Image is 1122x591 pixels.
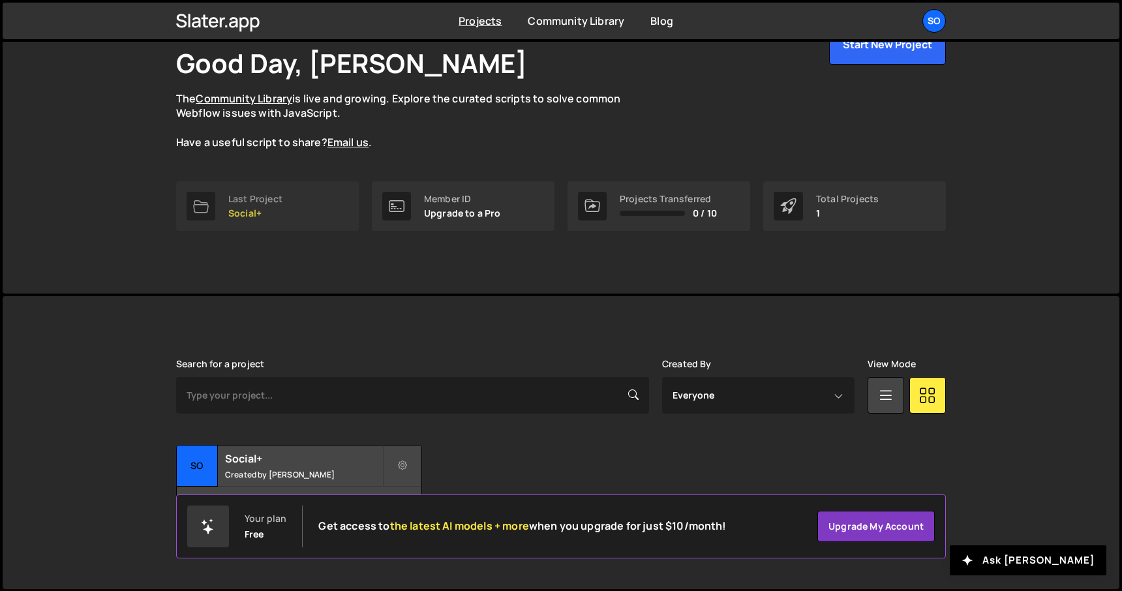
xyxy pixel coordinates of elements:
[177,487,421,526] div: 43 pages, last updated by [PERSON_NAME] [DATE]
[650,14,673,28] a: Blog
[245,513,286,524] div: Your plan
[459,14,502,28] a: Projects
[816,194,879,204] div: Total Projects
[228,208,282,219] p: Social+
[228,194,282,204] div: Last Project
[318,520,726,532] h2: Get access to when you upgrade for just $10/month!
[620,194,717,204] div: Projects Transferred
[225,451,382,466] h2: Social+
[176,445,422,526] a: So Social+ Created by [PERSON_NAME] 43 pages, last updated by [PERSON_NAME] [DATE]
[829,24,946,65] button: Start New Project
[225,469,382,480] small: Created by [PERSON_NAME]
[327,135,369,149] a: Email us
[868,359,916,369] label: View Mode
[950,545,1106,575] button: Ask [PERSON_NAME]
[817,511,935,542] a: Upgrade my account
[176,359,264,369] label: Search for a project
[693,208,717,219] span: 0 / 10
[662,359,712,369] label: Created By
[176,377,649,414] input: Type your project...
[528,14,624,28] a: Community Library
[424,208,501,219] p: Upgrade to a Pro
[176,45,527,81] h1: Good Day, [PERSON_NAME]
[245,529,264,539] div: Free
[922,9,946,33] a: So
[176,181,359,231] a: Last Project Social+
[390,519,529,533] span: the latest AI models + more
[196,91,292,106] a: Community Library
[424,194,501,204] div: Member ID
[816,208,879,219] p: 1
[177,446,218,487] div: So
[176,91,646,150] p: The is live and growing. Explore the curated scripts to solve common Webflow issues with JavaScri...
